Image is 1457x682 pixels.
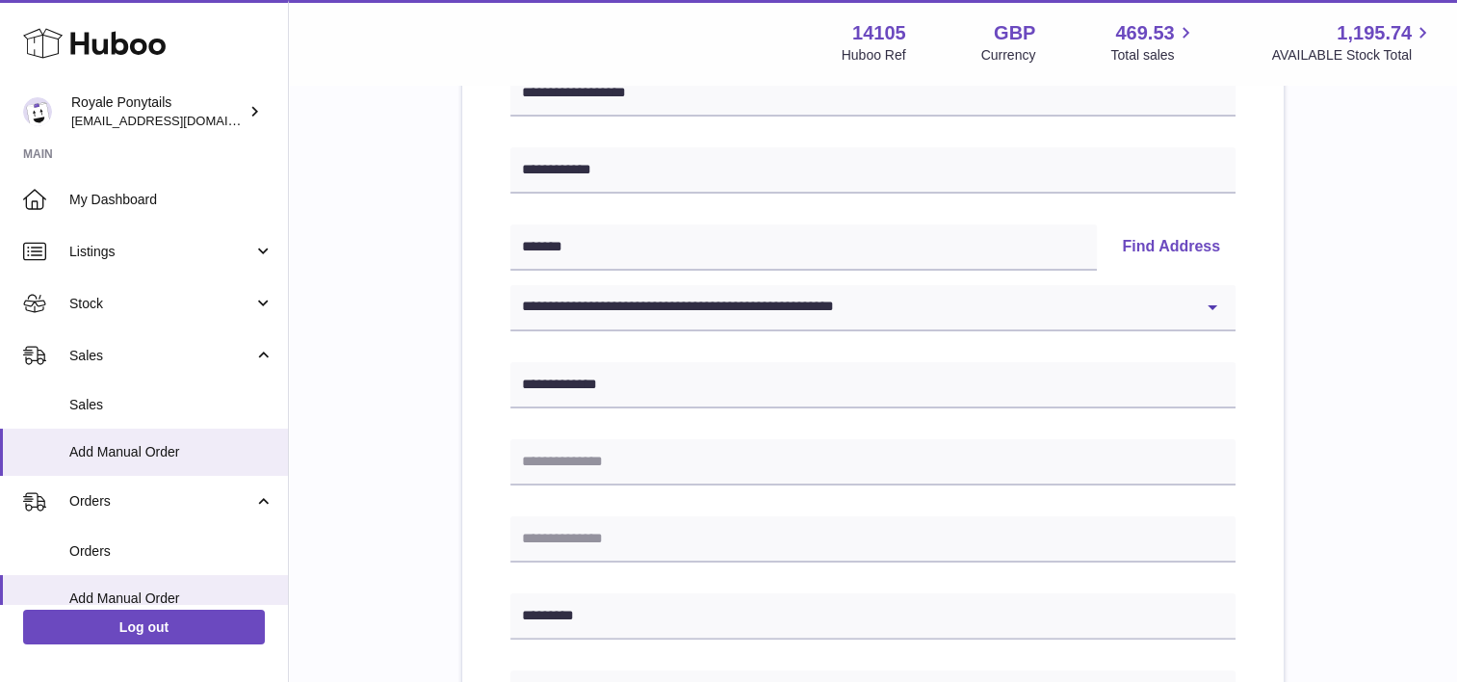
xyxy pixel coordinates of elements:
[23,97,52,126] img: qphill92@gmail.com
[71,93,245,130] div: Royale Ponytails
[1271,46,1434,65] span: AVAILABLE Stock Total
[1110,20,1196,65] a: 469.53 Total sales
[69,295,253,313] span: Stock
[69,542,273,561] span: Orders
[69,492,253,511] span: Orders
[1337,20,1412,46] span: 1,195.74
[69,191,273,209] span: My Dashboard
[1106,224,1236,271] button: Find Address
[842,46,906,65] div: Huboo Ref
[69,243,253,261] span: Listings
[1110,46,1196,65] span: Total sales
[69,396,273,414] span: Sales
[69,347,253,365] span: Sales
[71,113,283,128] span: [EMAIL_ADDRESS][DOMAIN_NAME]
[994,20,1035,46] strong: GBP
[1115,20,1174,46] span: 469.53
[852,20,906,46] strong: 14105
[981,46,1036,65] div: Currency
[69,590,273,608] span: Add Manual Order
[23,610,265,644] a: Log out
[1271,20,1434,65] a: 1,195.74 AVAILABLE Stock Total
[69,443,273,461] span: Add Manual Order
